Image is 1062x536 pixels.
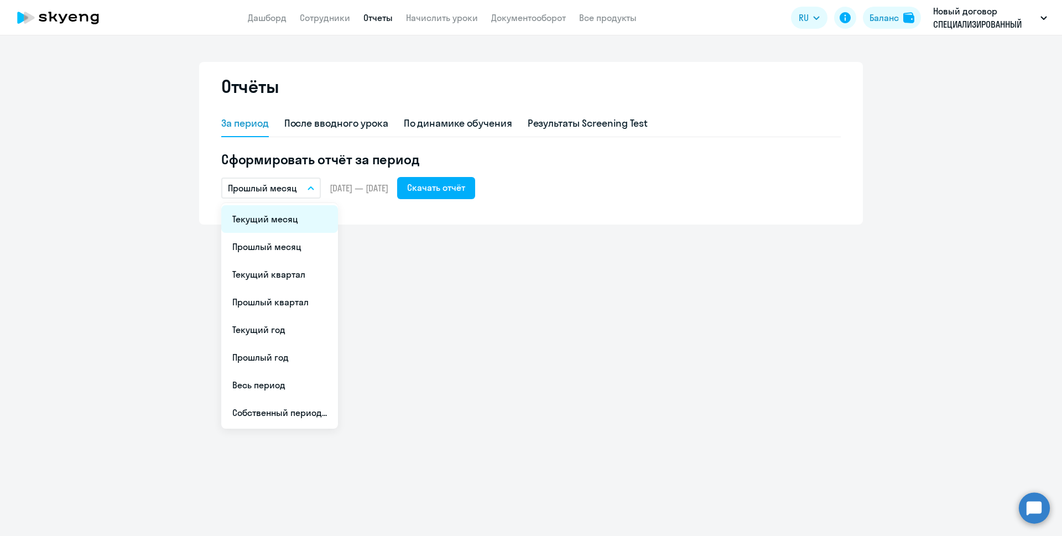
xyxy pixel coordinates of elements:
[528,116,648,131] div: Результаты Screening Test
[404,116,512,131] div: По динамике обучения
[330,182,388,194] span: [DATE] — [DATE]
[406,12,478,23] a: Начислить уроки
[863,7,921,29] button: Балансbalance
[221,150,841,168] h5: Сформировать отчёт за период
[363,12,393,23] a: Отчеты
[221,203,338,429] ul: RU
[903,12,914,23] img: balance
[221,178,321,199] button: Прошлый месяц
[791,7,827,29] button: RU
[870,11,899,24] div: Баланс
[799,11,809,24] span: RU
[928,4,1053,31] button: Новый договор СПЕЦИАЛИЗИРОВАННЫЙ ДЕПОЗИТАРИЙ ИНФИНИТУМ, СПЕЦИАЛИЗИРОВАННЫЙ ДЕПОЗИТАРИЙ ИНФИНИТУМ, АО
[221,116,269,131] div: За период
[248,12,287,23] a: Дашборд
[407,181,465,194] div: Скачать отчёт
[491,12,566,23] a: Документооборот
[579,12,637,23] a: Все продукты
[933,4,1036,31] p: Новый договор СПЕЦИАЛИЗИРОВАННЫЙ ДЕПОЗИТАРИЙ ИНФИНИТУМ, СПЕЦИАЛИЗИРОВАННЫЙ ДЕПОЗИТАРИЙ ИНФИНИТУМ, АО
[300,12,350,23] a: Сотрудники
[221,75,279,97] h2: Отчёты
[397,177,475,199] button: Скачать отчёт
[284,116,388,131] div: После вводного урока
[228,181,297,195] p: Прошлый месяц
